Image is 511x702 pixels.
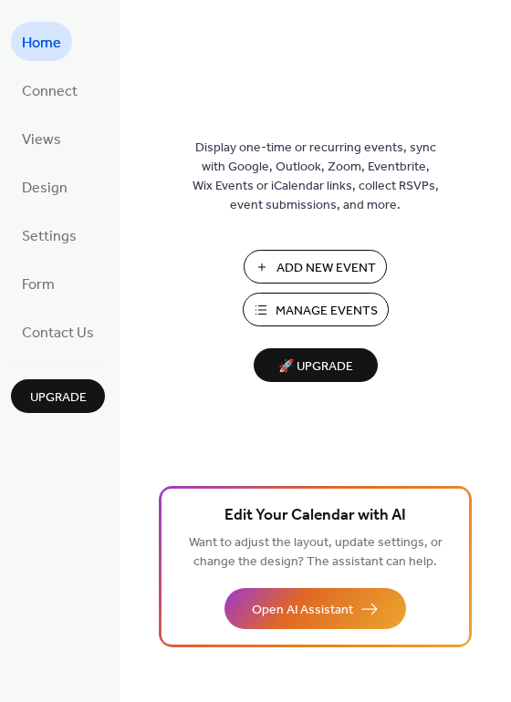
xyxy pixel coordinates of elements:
[11,70,89,109] a: Connect
[11,312,105,351] a: Contact Us
[252,601,353,620] span: Open AI Assistant
[193,139,439,215] span: Display one-time or recurring events, sync with Google, Outlook, Zoom, Eventbrite, Wix Events or ...
[189,531,443,574] span: Want to adjust the layout, update settings, or change the design? The assistant can help.
[22,271,55,299] span: Form
[244,250,387,284] button: Add New Event
[11,215,88,254] a: Settings
[22,77,78,106] span: Connect
[22,126,61,154] span: Views
[22,222,77,251] span: Settings
[22,174,68,202] span: Design
[11,22,72,61] a: Home
[276,259,376,278] span: Add New Event
[11,263,66,303] a: Form
[265,355,367,379] span: 🚀 Upgrade
[243,293,389,326] button: Manage Events
[22,319,94,347] span: Contact Us
[22,29,61,57] span: Home
[11,167,78,206] a: Design
[224,588,406,629] button: Open AI Assistant
[11,119,72,158] a: Views
[254,348,378,382] button: 🚀 Upgrade
[276,302,378,321] span: Manage Events
[11,379,105,413] button: Upgrade
[30,388,87,408] span: Upgrade
[224,503,406,529] span: Edit Your Calendar with AI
